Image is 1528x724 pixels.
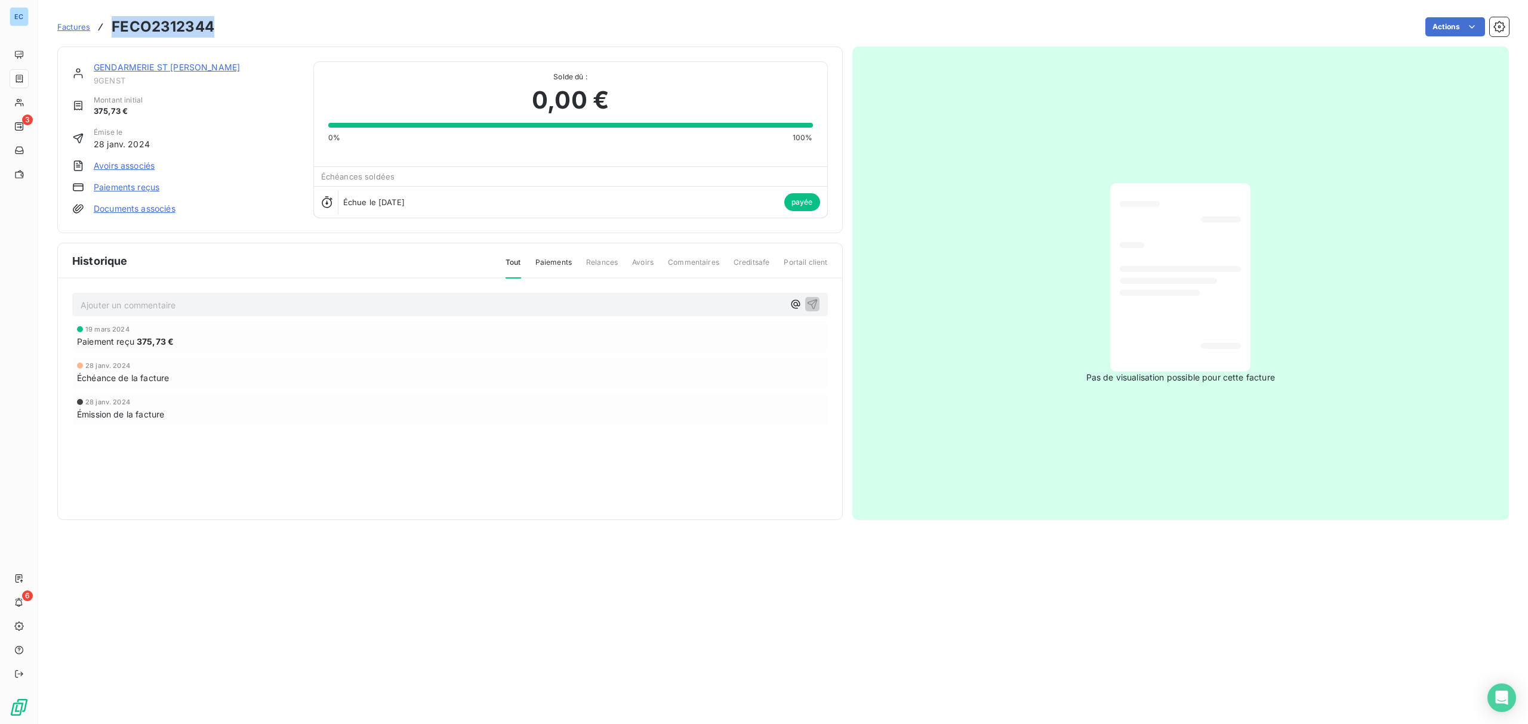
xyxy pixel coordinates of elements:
span: Creditsafe [734,257,770,277]
div: EC [10,7,29,26]
span: Portail client [784,257,827,277]
a: GENDARMERIE ST [PERSON_NAME] [94,62,240,72]
a: Documents associés [94,203,175,215]
img: Logo LeanPay [10,698,29,717]
span: 28 janv. 2024 [85,362,130,369]
span: Échéances soldées [321,172,395,181]
span: Émission de la facture [77,408,164,420]
span: 0,00 € [532,82,609,118]
span: Paiement reçu [77,335,134,348]
span: Factures [57,22,90,32]
span: 375,73 € [94,106,143,117]
span: Pas de visualisation possible pour cette facture [1086,372,1275,383]
span: payée [784,193,820,211]
span: Avoirs [632,257,654,277]
a: Avoirs associés [94,160,155,172]
span: 375,73 € [137,335,174,348]
button: Actions [1425,17,1485,36]
a: Factures [57,21,90,33]
span: 6 [22,590,33,601]
span: 28 janv. 2024 [94,138,150,150]
span: 100% [793,132,813,143]
span: Commentaires [668,257,719,277]
span: Échue le [DATE] [343,197,405,207]
a: Paiements reçus [94,181,159,193]
span: Paiements [535,257,572,277]
span: 9GENST [94,76,299,85]
span: Tout [506,257,521,279]
h3: FECO2312344 [112,16,214,38]
span: Montant initial [94,95,143,106]
span: 19 mars 2024 [85,326,130,333]
div: Open Intercom Messenger [1487,683,1516,712]
span: Échéance de la facture [77,372,169,384]
span: Émise le [94,127,150,138]
span: 3 [22,115,33,125]
span: Historique [72,253,128,269]
span: Solde dû : [328,72,813,82]
span: 28 janv. 2024 [85,398,130,406]
span: 0% [328,132,340,143]
span: Relances [586,257,618,277]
